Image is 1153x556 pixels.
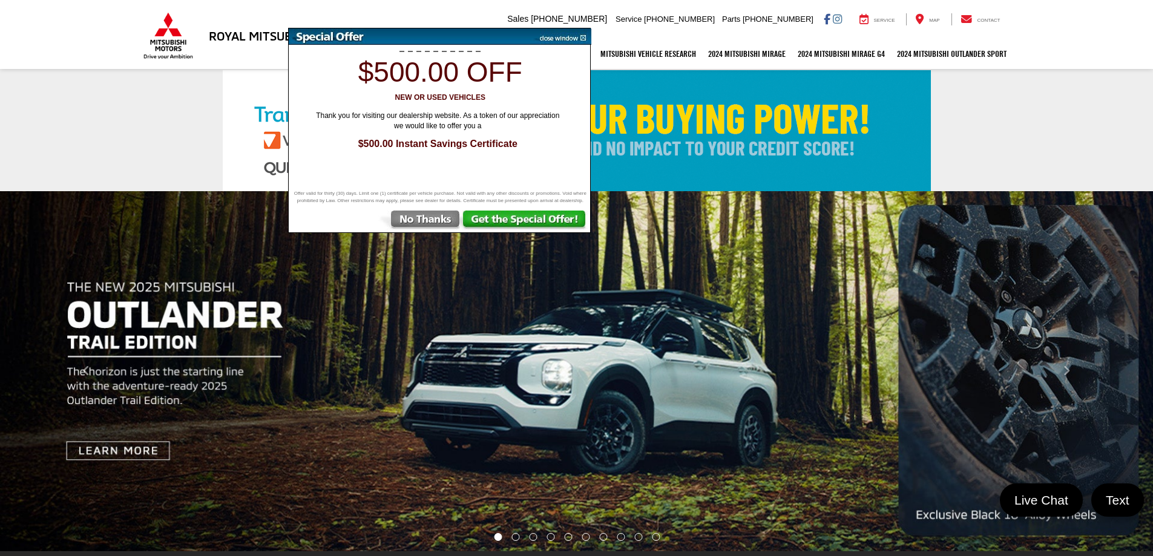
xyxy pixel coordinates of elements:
[292,190,588,204] span: Offer valid for thirty (30) days. Limit one (1) certificate per vehicle purchase. Not valid with ...
[951,13,1010,25] a: Contact
[594,39,702,69] a: Mitsubishi Vehicle Research
[599,533,607,541] li: Go to slide number 7.
[906,13,948,25] a: Map
[209,29,315,42] h3: Royal Mitsubishi
[702,39,792,69] a: 2024 Mitsubishi Mirage
[507,14,528,24] span: Sales
[634,533,642,541] li: Go to slide number 9.
[565,533,573,541] li: Go to slide number 5.
[512,533,520,541] li: Go to slide number 2.
[652,533,660,541] li: Go to slide number 10.
[223,70,931,191] img: Check Your Buying Power
[891,39,1013,69] a: 2024 Mitsubishi Outlander SPORT
[301,137,574,151] span: $500.00 Instant Savings Certificate
[833,14,842,24] a: Instagram: Click to visit our Instagram page
[530,533,537,541] li: Go to slide number 3.
[743,15,813,24] span: [PHONE_NUMBER]
[307,111,568,131] span: Thank you for visiting our dealership website. As a token of our appreciation we would like to of...
[141,12,195,59] img: Mitsubishi
[1091,483,1144,517] a: Text
[929,18,939,23] span: Map
[722,15,740,24] span: Parts
[644,15,715,24] span: [PHONE_NUMBER]
[1100,492,1135,508] span: Text
[874,18,895,23] span: Service
[1008,492,1074,508] span: Live Chat
[494,533,502,541] li: Go to slide number 1.
[530,28,591,45] img: close window
[378,211,462,232] img: No Thanks, Continue to Website
[547,533,555,541] li: Go to slide number 4.
[977,18,1000,23] span: Contact
[1000,483,1083,517] a: Live Chat
[980,215,1153,527] button: Click to view next picture.
[850,13,904,25] a: Service
[824,14,830,24] a: Facebook: Click to visit our Facebook page
[295,94,585,102] h3: New or Used Vehicles
[295,57,585,88] h1: $500.00 off
[792,39,891,69] a: 2024 Mitsubishi Mirage G4
[582,533,590,541] li: Go to slide number 6.
[531,14,607,24] span: [PHONE_NUMBER]
[289,28,531,45] img: Special Offer
[616,15,642,24] span: Service
[462,211,590,232] img: Get the Special Offer
[617,533,625,541] li: Go to slide number 8.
